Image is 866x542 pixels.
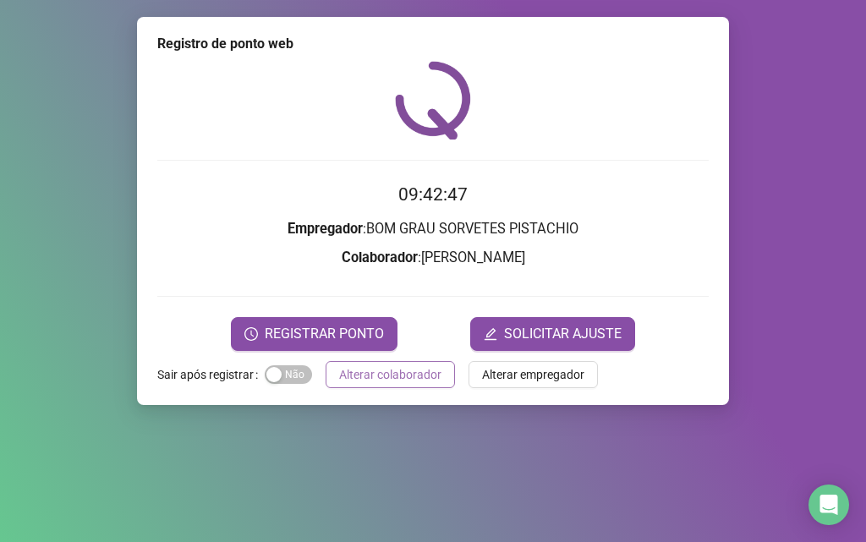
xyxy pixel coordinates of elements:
span: edit [484,327,497,341]
strong: Colaborador [342,249,418,266]
div: Registro de ponto web [157,34,709,54]
span: REGISTRAR PONTO [265,324,384,344]
h3: : BOM GRAU SORVETES PISTACHIO [157,218,709,240]
time: 09:42:47 [398,184,468,205]
h3: : [PERSON_NAME] [157,247,709,269]
button: Alterar colaborador [326,361,455,388]
label: Sair após registrar [157,361,265,388]
img: QRPoint [395,61,471,140]
strong: Empregador [288,221,363,237]
span: Alterar empregador [482,365,584,384]
div: Open Intercom Messenger [808,485,849,525]
span: clock-circle [244,327,258,341]
button: editSOLICITAR AJUSTE [470,317,635,351]
button: REGISTRAR PONTO [231,317,397,351]
span: SOLICITAR AJUSTE [504,324,622,344]
span: Alterar colaborador [339,365,441,384]
button: Alterar empregador [469,361,598,388]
